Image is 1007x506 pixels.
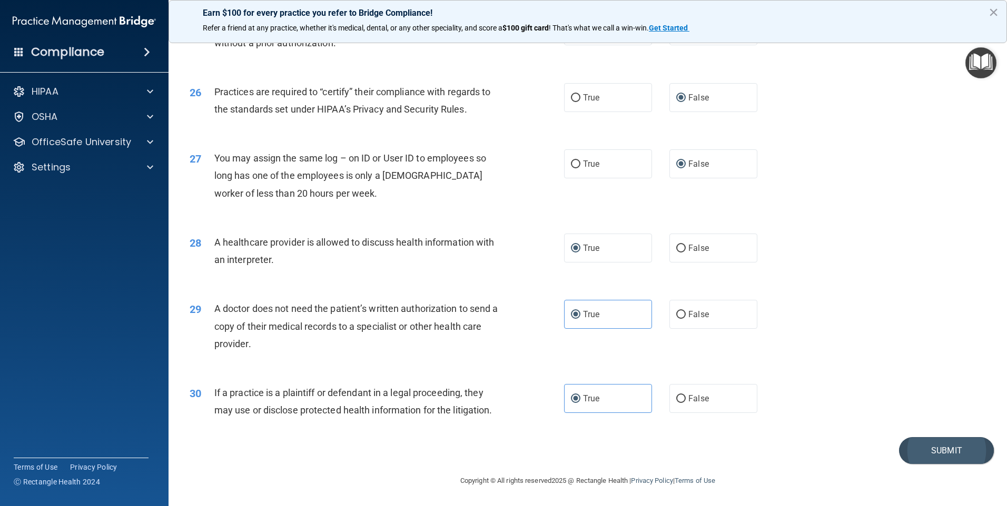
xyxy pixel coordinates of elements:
span: True [583,93,599,103]
span: False [688,393,709,403]
button: Open Resource Center [965,47,996,78]
span: 28 [190,237,201,249]
span: 26 [190,86,201,99]
h4: Compliance [31,45,104,59]
span: Refer a friend at any practice, whether it's medical, dental, or any other speciality, and score a [203,24,502,32]
span: Practices are required to “certify” their compliance with regards to the standards set under HIPA... [214,86,491,115]
span: ! That's what we call a win-win. [549,24,649,32]
span: 27 [190,153,201,165]
a: Terms of Use [14,462,57,472]
input: False [676,94,686,102]
span: True [583,243,599,253]
span: If a practice is a plaintiff or defendant in a legal proceeding, they may use or disclose protect... [214,387,492,416]
span: False [688,309,709,319]
span: True [583,309,599,319]
div: Copyright © All rights reserved 2025 @ Rectangle Health | | [396,464,780,498]
input: True [571,311,580,319]
input: False [676,395,686,403]
span: A doctor does not need the patient’s written authorization to send a copy of their medical record... [214,303,498,349]
span: 29 [190,303,201,316]
span: You may assign the same log – on ID or User ID to employees so long has one of the employees is o... [214,153,486,198]
span: 30 [190,387,201,400]
p: Settings [32,161,71,174]
img: PMB logo [13,11,156,32]
span: False [688,93,709,103]
a: Terms of Use [675,477,715,484]
input: True [571,395,580,403]
p: OfficeSafe University [32,136,131,148]
p: HIPAA [32,85,58,98]
span: A healthcare provider is allowed to discuss health information with an interpreter. [214,237,495,265]
input: True [571,94,580,102]
input: True [571,245,580,252]
span: False [688,159,709,169]
input: True [571,160,580,168]
strong: $100 gift card [502,24,549,32]
a: Privacy Policy [631,477,673,484]
a: OfficeSafe University [13,136,153,148]
a: Get Started [649,24,689,32]
button: Submit [899,437,994,464]
a: Settings [13,161,153,174]
input: False [676,311,686,319]
span: Appointment reminders are allowed under the HIPAA Privacy Rule without a prior authorization. [214,19,492,48]
button: Close [989,4,999,21]
strong: Get Started [649,24,688,32]
span: Ⓒ Rectangle Health 2024 [14,477,100,487]
span: True [583,159,599,169]
a: OSHA [13,110,153,123]
p: Earn $100 for every practice you refer to Bridge Compliance! [203,8,973,18]
span: False [688,243,709,253]
input: False [676,245,686,252]
a: Privacy Policy [70,462,117,472]
p: OSHA [32,110,58,123]
input: False [676,160,686,168]
span: True [583,393,599,403]
a: HIPAA [13,85,153,98]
